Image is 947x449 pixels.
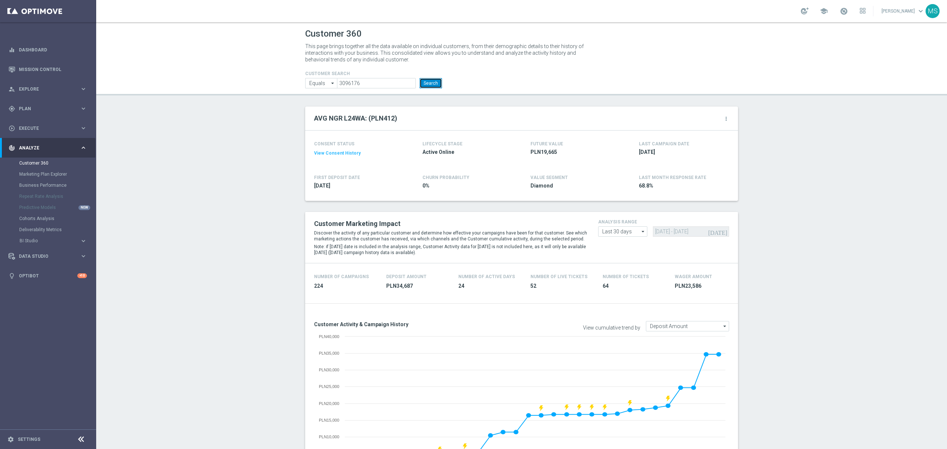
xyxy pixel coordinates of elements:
span: 2024-06-16 [314,182,401,189]
i: gps_fixed [9,105,15,112]
div: Customer 360 [19,158,95,169]
h3: Customer Activity & Campaign History [314,321,516,328]
h1: Customer 360 [305,28,738,39]
i: arrow_drop_down [640,227,647,236]
div: Execute [9,125,80,132]
div: track_changes Analyze keyboard_arrow_right [8,145,87,151]
text: PLN10,000 [319,435,339,439]
div: Marketing Plan Explorer [19,169,95,180]
div: Optibot [9,266,87,286]
div: Plan [9,105,80,112]
i: arrow_drop_down [721,321,729,331]
a: Settings [18,437,40,442]
h4: CONSENT STATUS [314,141,401,146]
h4: FIRST DEPOSIT DATE [314,175,360,180]
div: Dashboard [9,40,87,60]
button: play_circle_outline Execute keyboard_arrow_right [8,125,87,131]
span: 2025-10-09 [639,149,725,156]
span: BI Studio [20,239,73,243]
button: person_search Explore keyboard_arrow_right [8,86,87,92]
span: 68.8% [639,182,725,189]
h4: Wager Amount [675,274,712,279]
a: [PERSON_NAME]keyboard_arrow_down [881,6,926,17]
h4: Number of Active Days [458,274,515,279]
h2: Customer Marketing Impact [314,219,587,228]
span: 24 [458,283,522,290]
i: arrow_drop_down [329,78,337,88]
button: lightbulb Optibot +10 [8,273,87,279]
button: equalizer Dashboard [8,47,87,53]
button: Search [419,78,442,88]
input: Enter CID, Email, name or phone [305,78,337,88]
button: View Consent History [314,150,361,156]
div: Repeat Rate Analysis [19,191,95,202]
input: analysis range [598,226,647,237]
h4: analysis range [598,219,729,224]
a: Dashboard [19,40,87,60]
span: Execute [19,126,80,131]
p: This page brings together all the data available on individual customers, from their demographic ... [305,43,590,63]
a: Marketing Plan Explorer [19,171,77,177]
div: Data Studio [9,253,80,260]
div: Deliverability Metrics [19,224,95,235]
a: Optibot [19,266,77,286]
text: PLN20,000 [319,401,339,406]
div: +10 [77,273,87,278]
p: Discover the activity of any particular customer and determine how effective your campaigns have ... [314,230,587,242]
span: keyboard_arrow_down [917,7,925,15]
span: PLN19,665 [530,149,617,156]
h4: Number Of Live Tickets [530,274,587,279]
span: Explore [19,87,80,91]
i: more_vert [723,116,729,122]
div: Mission Control [9,60,87,79]
i: person_search [9,86,15,92]
span: 52 [530,283,594,290]
input: Enter CID, Email, name or phone [337,78,416,88]
span: Diamond [530,182,617,189]
h2: AVG NGR L24WA: (PLN412) [314,114,397,123]
i: equalizer [9,47,15,53]
span: Analyze [19,146,80,150]
i: keyboard_arrow_right [80,237,87,244]
a: Cohorts Analysis [19,216,77,222]
i: keyboard_arrow_right [80,253,87,260]
a: Customer 360 [19,160,77,166]
text: PLN25,000 [319,384,339,389]
button: Data Studio keyboard_arrow_right [8,253,87,259]
a: Mission Control [19,60,87,79]
i: keyboard_arrow_right [80,85,87,92]
i: lightbulb [9,273,15,279]
a: Deliverability Metrics [19,227,77,233]
div: Predictive Models [19,202,95,213]
i: keyboard_arrow_right [80,144,87,151]
span: Active Online [422,149,509,156]
div: Mission Control [8,67,87,72]
text: PLN15,000 [319,418,339,422]
p: Note: if [DATE] date is included in the analysis range, Customer Activity data for [DATE] is not ... [314,244,587,256]
span: PLN23,586 [675,283,738,290]
span: 64 [603,283,666,290]
h4: Number of Campaigns [314,274,369,279]
text: PLN35,000 [319,351,339,355]
span: LAST MONTH RESPONSE RATE [639,175,706,180]
button: gps_fixed Plan keyboard_arrow_right [8,106,87,112]
button: BI Studio keyboard_arrow_right [19,238,87,244]
a: Business Performance [19,182,77,188]
div: NEW [78,205,90,210]
text: PLN30,000 [319,368,339,372]
div: Analyze [9,145,80,151]
div: Cohorts Analysis [19,213,95,224]
span: 224 [314,283,377,290]
label: View cumulative trend by [583,325,640,331]
text: PLN40,000 [319,334,339,339]
i: keyboard_arrow_right [80,125,87,132]
span: 0% [422,182,509,189]
h4: LIFECYCLE STAGE [422,141,462,146]
span: Plan [19,107,80,111]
